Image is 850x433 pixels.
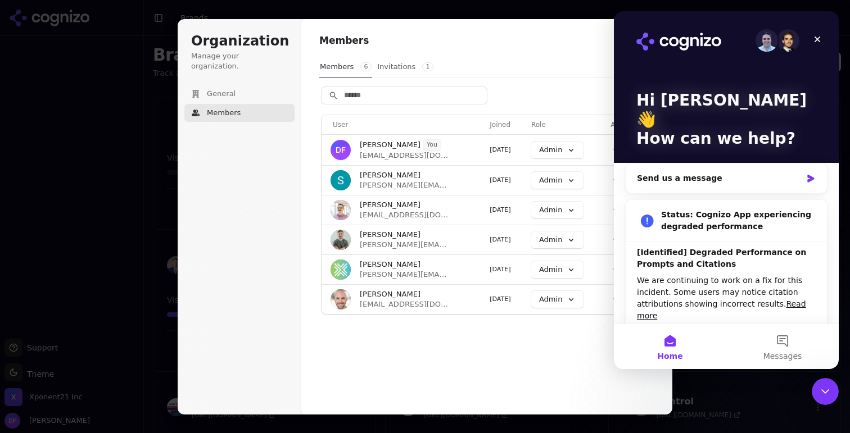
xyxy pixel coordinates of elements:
[611,233,624,246] button: Open menu
[360,270,449,280] span: [PERSON_NAME][EMAIL_ADDRESS][DOMAIN_NAME]
[191,33,288,51] h1: Organization
[611,203,624,216] button: Open menu
[331,200,351,220] img: Kiryako Sharikas
[207,89,236,99] span: General
[611,292,624,306] button: Open menu
[331,289,351,309] img: Will Melton
[360,62,372,71] span: 6
[360,289,421,299] span: [PERSON_NAME]
[490,236,510,243] span: [DATE]
[611,143,624,156] button: Open menu
[614,11,839,369] iframe: Intercom live chat
[423,140,441,150] span: You
[319,56,372,78] button: Members
[360,140,421,150] span: [PERSON_NAME]
[606,115,652,134] th: Actions
[490,295,510,303] span: [DATE]
[331,140,351,160] img: Drew Faithful
[360,230,421,240] span: [PERSON_NAME]
[360,200,421,210] span: [PERSON_NAME]
[331,230,351,250] img: Chuck McCarthy
[531,172,584,189] button: Admin
[207,108,241,118] span: Members
[611,262,624,276] button: Open menu
[360,180,449,190] span: [PERSON_NAME][EMAIL_ADDRESS][DOMAIN_NAME]
[191,51,288,71] p: Manage your organization.
[360,151,449,161] span: [EMAIL_ADDRESS][DOMAIN_NAME]
[184,85,295,103] button: General
[360,240,449,250] span: [PERSON_NAME][EMAIL_ADDRESS][DOMAIN_NAME]
[490,266,510,273] span: [DATE]
[184,104,295,122] button: Members
[331,259,351,280] img: Courtney Turrin
[331,170,351,190] img: Sam Volante
[527,115,606,134] th: Role
[812,378,839,405] iframe: Intercom live chat
[422,62,433,71] span: 1
[319,34,654,48] h1: Members
[485,115,527,134] th: Joined
[360,259,421,270] span: [PERSON_NAME]
[490,176,510,184] span: [DATE]
[360,299,449,309] span: [EMAIL_ADDRESS][DOMAIN_NAME]
[531,202,584,218] button: Admin
[377,56,434,78] button: Invitations
[611,173,624,186] button: Open menu
[531,261,584,278] button: Admin
[322,115,485,134] th: User
[360,210,449,220] span: [EMAIL_ADDRESS][DOMAIN_NAME]
[531,231,584,248] button: Admin
[322,87,487,104] input: Search
[531,291,584,308] button: Admin
[490,146,510,153] span: [DATE]
[360,170,421,180] span: [PERSON_NAME]
[490,206,510,213] span: [DATE]
[531,142,584,158] button: Admin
